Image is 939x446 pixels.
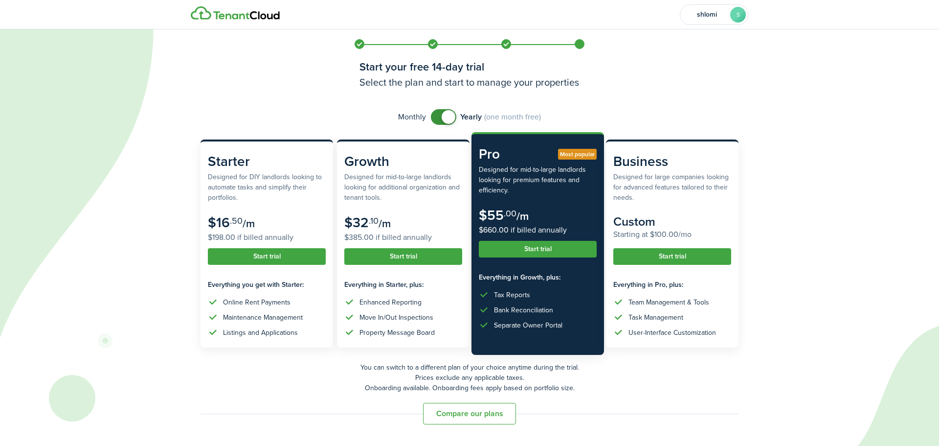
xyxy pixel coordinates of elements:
[687,11,726,18] span: shlomi
[344,212,369,233] subscription-pricing-card-price-amount: $32
[479,164,597,195] subscription-pricing-card-description: Designed for mid-to-large landlords looking for premium features and efficiency.
[208,172,326,203] subscription-pricing-card-description: Designed for DIY landlords looking to automate tasks and simplify their portfolios.
[613,229,731,240] subscription-pricing-card-price-annual: Starting at $100.00/mo
[479,224,597,236] subscription-pricing-card-price-annual: $660.00 if billed annually
[230,214,243,227] subscription-pricing-card-price-cents: .50
[479,144,597,164] subscription-pricing-card-title: Pro
[494,320,562,330] div: Separate Owner Portal
[398,111,426,123] span: Monthly
[208,232,326,243] subscription-pricing-card-price-annual: $198.00 if billed annually
[191,6,280,20] img: Logo
[613,248,731,265] button: Start trial
[613,172,731,203] subscription-pricing-card-description: Designed for large companies looking for advanced features tailored to their needs.
[223,312,303,323] div: Maintenance Management
[344,232,462,243] subscription-pricing-card-price-annual: $385.00 if billed annually
[628,312,683,323] div: Task Management
[613,280,731,290] subscription-pricing-card-features-title: Everything in Pro, plus:
[201,362,738,393] p: You can switch to a different plan of your choice anytime during the trial. Prices exclude any ap...
[359,312,433,323] div: Move In/Out Inspections
[479,241,597,258] button: Start trial
[628,297,709,307] div: Team Management & Tools
[560,150,595,159] span: Most popular
[423,403,516,424] button: Compare our plans
[680,4,748,25] button: Open menu
[344,248,462,265] button: Start trial
[628,328,716,338] div: User-Interface Customization
[359,328,435,338] div: Property Message Board
[344,151,462,172] subscription-pricing-card-title: Growth
[223,297,291,307] div: Online Rent Payments
[359,75,580,90] h3: Select the plan and start to manage your properties
[504,207,516,220] subscription-pricing-card-price-cents: .00
[344,280,462,290] subscription-pricing-card-features-title: Everything in Starter, plus:
[479,205,504,225] subscription-pricing-card-price-amount: $55
[223,328,298,338] div: Listings and Applications
[516,208,529,224] subscription-pricing-card-price-period: /m
[479,272,597,282] subscription-pricing-card-features-title: Everything in Growth, plus:
[344,172,462,203] subscription-pricing-card-description: Designed for mid-to-large landlords looking for additional organization and tenant tools.
[359,59,580,75] h1: Start your free 14-day trial
[359,297,422,307] div: Enhanced Reporting
[369,214,379,227] subscription-pricing-card-price-cents: .10
[494,290,530,300] div: Tax Reports
[208,280,326,290] subscription-pricing-card-features-title: Everything you get with Starter:
[208,151,326,172] subscription-pricing-card-title: Starter
[730,7,746,23] avatar-text: S
[243,215,255,232] subscription-pricing-card-price-period: /m
[494,305,553,315] div: Bank Reconciliation
[613,151,731,172] subscription-pricing-card-title: Business
[379,215,391,232] subscription-pricing-card-price-period: /m
[208,248,326,265] button: Start trial
[208,212,230,233] subscription-pricing-card-price-amount: $16
[613,212,655,231] subscription-pricing-card-price-amount: Custom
